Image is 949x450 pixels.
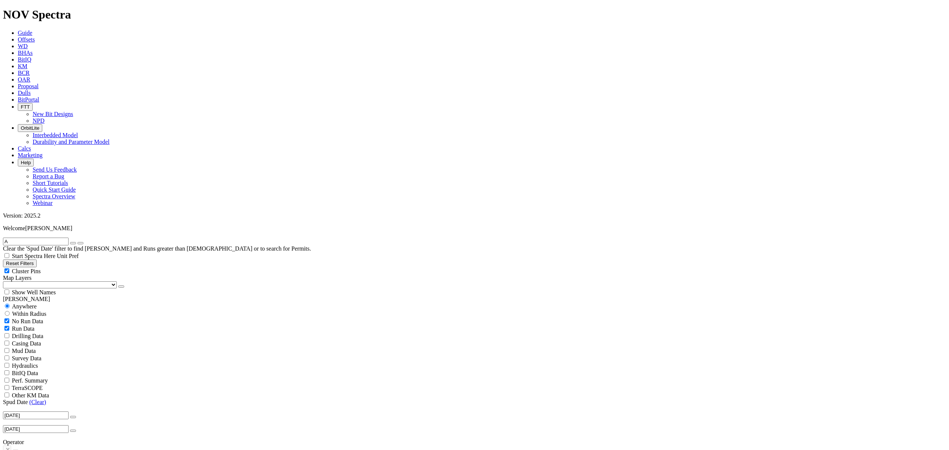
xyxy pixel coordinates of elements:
a: Interbedded Model [33,132,78,138]
input: Search [3,238,69,245]
input: Before [3,425,69,433]
span: Drilling Data [12,333,43,339]
a: Proposal [18,83,39,89]
a: WD [18,43,28,49]
a: Report a Bug [33,173,64,179]
span: Help [21,160,31,165]
span: No Run Data [12,318,43,324]
span: Spud Date [3,399,28,405]
a: New Bit Designs [33,111,73,117]
a: Short Tutorials [33,180,68,186]
a: BHAs [18,50,33,56]
div: [PERSON_NAME] [3,296,946,302]
span: FTT [21,104,30,110]
button: Help [18,159,34,166]
input: After [3,411,69,419]
span: Clear the 'Spud Date' filter to find [PERSON_NAME] and Runs greater than [DEMOGRAPHIC_DATA] or to... [3,245,311,252]
span: Casing Data [12,340,41,347]
span: Map Layers [3,275,32,281]
span: Run Data [12,325,34,332]
span: Operator [3,439,24,445]
span: OrbitLite [21,125,39,131]
span: Unit Pref [57,253,79,259]
a: BCR [18,70,30,76]
a: Dulls [18,90,31,96]
span: Start Spectra Here [12,253,55,259]
a: Marketing [18,152,43,158]
span: Anywhere [12,303,37,310]
span: Show Well Names [12,289,56,295]
a: (Clear) [29,399,46,405]
span: Within Radius [12,311,46,317]
span: Other KM Data [12,392,49,398]
input: Start Spectra Here [4,253,9,258]
a: Webinar [33,200,53,206]
a: Quick Start Guide [33,186,76,193]
span: TerraSCOPE [12,385,43,391]
a: Send Us Feedback [33,166,77,173]
filter-controls-checkbox: Hydraulics Analysis [3,362,946,369]
span: Hydraulics [12,363,38,369]
span: Survey Data [12,355,42,361]
p: Welcome [3,225,946,232]
filter-controls-checkbox: Performance Summary [3,377,946,384]
a: BitIQ [18,56,31,63]
button: OrbitLite [18,124,42,132]
button: Reset Filters [3,259,37,267]
a: KM [18,63,27,69]
button: FTT [18,103,33,111]
span: Cluster Pins [12,268,41,274]
a: OAR [18,76,30,83]
a: Spectra Overview [33,193,75,199]
a: Offsets [18,36,35,43]
div: Version: 2025.2 [3,212,946,219]
span: BitIQ Data [12,370,38,376]
filter-controls-checkbox: TerraSCOPE Data [3,384,946,391]
span: [PERSON_NAME] [25,225,72,231]
a: Durability and Parameter Model [33,139,110,145]
a: NPD [33,118,44,124]
a: Guide [18,30,32,36]
filter-controls-checkbox: TerraSCOPE Data [3,391,946,399]
h1: NOV Spectra [3,8,946,21]
span: Mud Data [12,348,36,354]
span: Perf. Summary [12,377,48,384]
a: BitPortal [18,96,39,103]
a: Calcs [18,145,31,152]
